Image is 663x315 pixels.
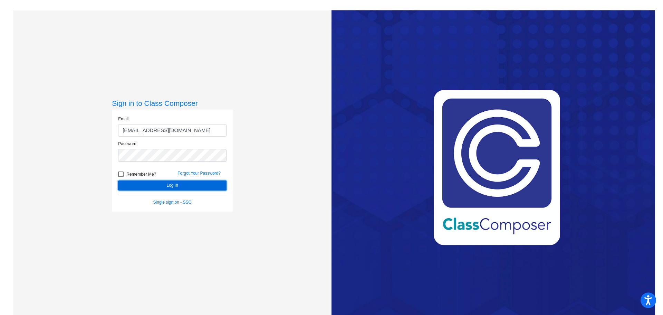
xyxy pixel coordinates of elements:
[153,200,192,205] a: Single sign on - SSO
[112,99,233,108] h3: Sign in to Class Composer
[118,141,136,147] label: Password
[126,170,156,178] span: Remember Me?
[177,171,221,176] a: Forgot Your Password?
[118,180,227,191] button: Log In
[118,116,128,122] label: Email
